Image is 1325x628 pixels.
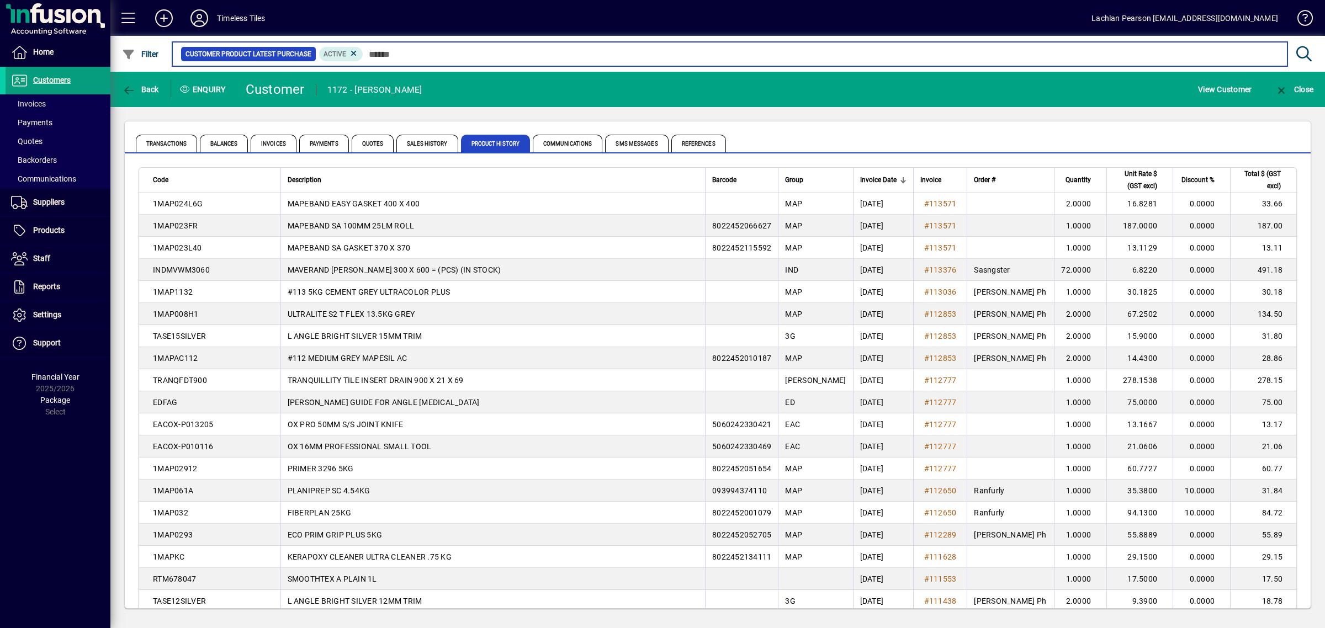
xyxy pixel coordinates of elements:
[288,265,501,274] span: MAVERAND [PERSON_NAME] 300 X 600 = (PCS) (IN STOCK)
[1054,435,1106,457] td: 1.0000
[924,486,929,495] span: #
[1237,168,1291,192] div: Total $ (GST excl)
[924,530,929,539] span: #
[920,573,961,585] a: #111553
[153,420,213,429] span: EACOX-P013205
[785,199,802,208] span: MAP
[712,530,771,539] span: 8022452052705
[1106,303,1173,325] td: 67.2502
[920,551,961,563] a: #111628
[967,524,1054,546] td: [PERSON_NAME] Ph
[1230,502,1296,524] td: 84.72
[1114,168,1157,192] span: Unit Rate $ (GST excl)
[967,303,1054,325] td: [PERSON_NAME] Ph
[853,369,913,391] td: [DATE]
[11,156,57,164] span: Backorders
[924,376,929,385] span: #
[853,347,913,369] td: [DATE]
[853,193,913,215] td: [DATE]
[920,174,941,186] span: Invoice
[920,374,961,386] a: #112777
[853,325,913,347] td: [DATE]
[146,8,182,28] button: Add
[853,237,913,259] td: [DATE]
[119,79,162,99] button: Back
[33,76,71,84] span: Customers
[785,288,802,296] span: MAP
[924,597,929,605] span: #
[853,215,913,237] td: [DATE]
[1173,281,1230,303] td: 0.0000
[153,376,207,385] span: TRANQFDT900
[920,330,961,342] a: #112853
[11,118,52,127] span: Payments
[1198,81,1252,98] span: View Customer
[1230,457,1296,480] td: 60.77
[924,288,929,296] span: #
[929,199,957,208] span: 113571
[929,442,957,451] span: 112777
[33,47,54,56] span: Home
[288,398,480,407] span: [PERSON_NAME] GUIDE FOR ANGLE [MEDICAL_DATA]
[1054,303,1106,325] td: 2.0000
[153,265,210,274] span: INDMVWM3060
[1106,568,1173,590] td: 17.5000
[1230,391,1296,413] td: 75.00
[1173,215,1230,237] td: 0.0000
[929,486,957,495] span: 112650
[974,174,995,186] span: Order #
[1054,237,1106,259] td: 1.0000
[929,332,957,340] span: 112853
[153,332,206,340] span: TASE15SILVER
[153,174,274,186] div: Code
[153,398,177,407] span: EDFAG
[251,135,296,152] span: Invoices
[1173,524,1230,546] td: 0.0000
[33,198,65,206] span: Suppliers
[920,440,961,453] a: #112777
[6,39,110,66] a: Home
[1230,237,1296,259] td: 13.11
[785,221,802,230] span: MAP
[1054,347,1106,369] td: 2.0000
[929,398,957,407] span: 112777
[153,288,193,296] span: 1MAP1132
[33,282,60,291] span: Reports
[1230,325,1296,347] td: 31.80
[6,245,110,273] a: Staff
[153,243,202,252] span: 1MAP023L40
[929,288,957,296] span: 113036
[1106,524,1173,546] td: 55.8889
[785,310,802,318] span: MAP
[6,94,110,113] a: Invoices
[1106,259,1173,281] td: 6.8220
[1230,369,1296,391] td: 278.15
[924,221,929,230] span: #
[153,174,168,186] span: Code
[929,310,957,318] span: 112853
[288,174,321,186] span: Description
[929,530,957,539] span: 112289
[853,480,913,502] td: [DATE]
[1066,174,1091,186] span: Quantity
[929,221,957,230] span: 113571
[920,286,961,298] a: #113036
[929,552,957,561] span: 111628
[1054,369,1106,391] td: 1.0000
[929,420,957,429] span: 112777
[1180,174,1225,186] div: Discount %
[853,303,913,325] td: [DATE]
[785,174,846,186] div: Group
[853,590,913,612] td: [DATE]
[671,135,726,152] span: References
[853,524,913,546] td: [DATE]
[153,199,203,208] span: 1MAP024L6G
[853,435,913,457] td: [DATE]
[1173,237,1230,259] td: 0.0000
[920,529,961,541] a: #112289
[1106,502,1173,524] td: 94.1300
[924,243,929,252] span: #
[1106,193,1173,215] td: 16.8281
[533,135,602,152] span: Communications
[853,457,913,480] td: [DATE]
